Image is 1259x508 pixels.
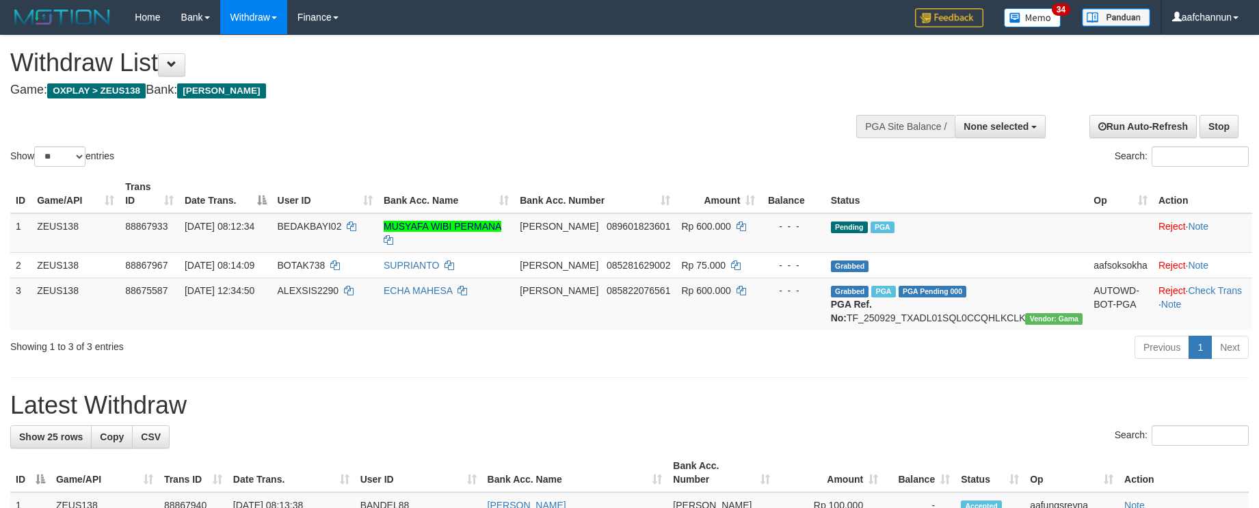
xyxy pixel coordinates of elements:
a: 1 [1189,336,1212,359]
th: Action [1119,453,1249,492]
span: Copy 085281629002 to clipboard [607,260,670,271]
th: User ID: activate to sort column ascending [272,174,378,213]
button: None selected [955,115,1046,138]
label: Search: [1115,146,1249,167]
td: ZEUS138 [31,278,120,330]
span: BEDAKBAYI02 [278,221,342,232]
img: Feedback.jpg [915,8,983,27]
th: Amount: activate to sort column ascending [776,453,884,492]
span: 88867967 [125,260,168,271]
a: Copy [91,425,133,449]
td: · [1153,213,1252,253]
a: Previous [1135,336,1189,359]
a: Note [1188,221,1208,232]
a: Note [1188,260,1208,271]
th: ID: activate to sort column descending [10,453,51,492]
label: Show entries [10,146,114,167]
select: Showentries [34,146,85,167]
span: [PERSON_NAME] [520,221,598,232]
input: Search: [1152,425,1249,446]
span: [PERSON_NAME] [520,285,598,296]
label: Search: [1115,425,1249,446]
th: Status: activate to sort column ascending [955,453,1024,492]
th: Bank Acc. Name: activate to sort column ascending [482,453,668,492]
span: Copy 085822076561 to clipboard [607,285,670,296]
div: - - - [766,219,819,233]
th: Balance [760,174,825,213]
span: Pending [831,222,868,233]
th: Status [825,174,1089,213]
a: Next [1211,336,1249,359]
span: OXPLAY > ZEUS138 [47,83,146,98]
a: Check Trans [1188,285,1242,296]
span: 88675587 [125,285,168,296]
span: Copy [100,431,124,442]
a: CSV [132,425,170,449]
a: Reject [1158,285,1186,296]
input: Search: [1152,146,1249,167]
span: [DATE] 08:12:34 [185,221,254,232]
a: Run Auto-Refresh [1089,115,1197,138]
td: aafsoksokha [1088,252,1153,278]
span: Vendor URL: https://trx31.1velocity.biz [1025,313,1083,325]
th: Date Trans.: activate to sort column ascending [228,453,355,492]
span: [PERSON_NAME] [520,260,598,271]
span: CSV [141,431,161,442]
th: Action [1153,174,1252,213]
td: ZEUS138 [31,252,120,278]
h1: Withdraw List [10,49,825,77]
b: PGA Ref. No: [831,299,872,323]
th: Bank Acc. Number: activate to sort column ascending [667,453,776,492]
th: ID [10,174,31,213]
span: Grabbed [831,286,869,297]
span: Show 25 rows [19,431,83,442]
a: Show 25 rows [10,425,92,449]
th: Date Trans.: activate to sort column descending [179,174,272,213]
td: 2 [10,252,31,278]
div: - - - [766,284,819,297]
a: ECHA MAHESA [384,285,452,296]
img: panduan.png [1082,8,1150,27]
div: - - - [766,258,819,272]
span: Marked by aafkaynarin [871,222,894,233]
th: User ID: activate to sort column ascending [355,453,482,492]
img: MOTION_logo.png [10,7,114,27]
span: 88867933 [125,221,168,232]
a: Stop [1200,115,1238,138]
a: Reject [1158,221,1186,232]
td: TF_250929_TXADL01SQL0CCQHLKCLK [825,278,1089,330]
a: MUSYAFA WIBI PERMANA [384,221,501,232]
a: Reject [1158,260,1186,271]
span: [PERSON_NAME] [177,83,265,98]
h1: Latest Withdraw [10,392,1249,419]
span: None selected [964,121,1029,132]
td: ZEUS138 [31,213,120,253]
span: Grabbed [831,260,869,272]
a: SUPRIANTO [384,260,439,271]
div: Showing 1 to 3 of 3 entries [10,334,514,353]
th: Balance: activate to sort column ascending [884,453,955,492]
td: 3 [10,278,31,330]
span: Copy 089601823601 to clipboard [607,221,670,232]
td: · [1153,252,1252,278]
span: Rp 75.000 [681,260,726,271]
th: Game/API: activate to sort column ascending [31,174,120,213]
span: [DATE] 12:34:50 [185,285,254,296]
a: Note [1161,299,1182,310]
span: 34 [1052,3,1070,16]
span: PGA Pending [899,286,967,297]
span: BOTAK738 [278,260,326,271]
th: Trans ID: activate to sort column ascending [159,453,228,492]
td: · · [1153,278,1252,330]
td: 1 [10,213,31,253]
th: Op: activate to sort column ascending [1088,174,1153,213]
div: PGA Site Balance / [856,115,955,138]
span: Rp 600.000 [681,285,730,296]
h4: Game: Bank: [10,83,825,97]
span: [DATE] 08:14:09 [185,260,254,271]
td: AUTOWD-BOT-PGA [1088,278,1153,330]
th: Trans ID: activate to sort column ascending [120,174,179,213]
th: Op: activate to sort column ascending [1024,453,1119,492]
th: Game/API: activate to sort column ascending [51,453,159,492]
span: ALEXSIS2290 [278,285,339,296]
